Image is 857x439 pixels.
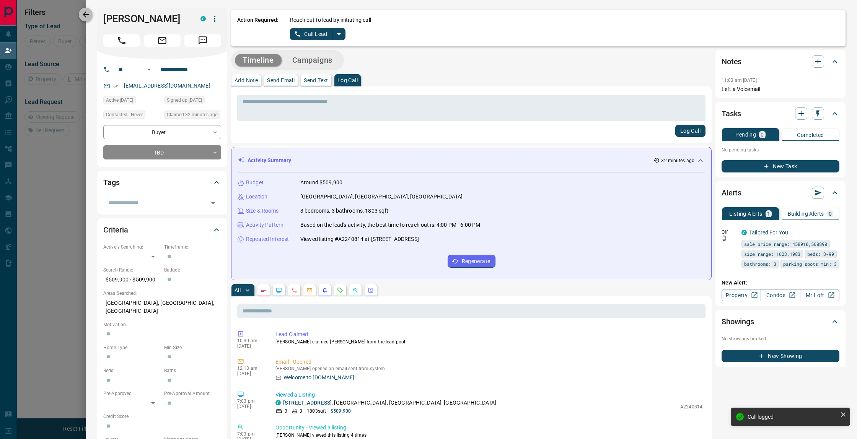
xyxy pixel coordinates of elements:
div: Notes [722,52,839,71]
p: Reach out to lead by initiating call [290,16,371,24]
div: Mon Sep 08 2025 [103,96,160,107]
p: Building Alerts [788,211,824,216]
p: Location [246,193,267,201]
p: Lead Claimed [275,330,702,338]
p: $509,900 [331,408,351,415]
p: Add Note [235,78,258,83]
p: , [GEOGRAPHIC_DATA], [GEOGRAPHIC_DATA], [GEOGRAPHIC_DATA] [283,399,497,407]
button: Open [208,198,218,208]
div: condos.ca [275,400,281,405]
svg: Notes [261,287,267,293]
svg: Requests [337,287,343,293]
p: Listing Alerts [729,211,763,216]
p: 7:03 pm [237,398,264,404]
p: Welcome to [DOMAIN_NAME]! [283,374,356,382]
span: parking spots min: 3 [783,260,837,268]
a: Tailored For You [749,229,788,236]
p: New Alert: [722,279,839,287]
span: Claimed 32 minutes ago [167,111,218,119]
svg: Emails [306,287,313,293]
div: Mon Sep 08 2025 [164,96,221,107]
svg: Email Verified [113,83,119,89]
p: Around $509,900 [300,179,342,187]
p: 0 [829,211,832,216]
span: sale price range: 458910,560890 [744,240,827,248]
p: Budget [246,179,264,187]
div: condos.ca [741,230,747,235]
p: [DATE] [237,404,264,409]
p: [DATE] [237,371,264,376]
div: TBD [103,145,221,159]
p: 1 [767,211,770,216]
p: Log Call [337,78,358,83]
p: [PERSON_NAME] opened an email sent from system [275,366,702,371]
button: New Task [722,160,839,172]
a: Condos [761,289,800,301]
button: Call Lead [290,28,332,40]
h2: Notes [722,55,741,68]
p: Budget: [164,267,221,273]
p: 1803 sqft [307,408,326,415]
span: Email [144,34,181,47]
p: 32 minutes ago [661,157,694,164]
button: Timeline [235,54,282,67]
div: Showings [722,312,839,331]
p: Activity Pattern [246,221,283,229]
p: All [235,288,241,293]
h2: Tasks [722,107,741,120]
svg: Opportunities [352,287,358,293]
p: $509,900 - $509,900 [103,273,160,286]
div: Buyer [103,125,221,139]
p: Credit Score: [103,413,221,420]
p: 3 [285,408,287,415]
svg: Calls [291,287,297,293]
p: Activity Summary [248,156,291,164]
a: Mr.Loft [800,289,839,301]
p: Viewed a Listing [275,391,702,399]
span: bathrooms: 3 [744,260,776,268]
p: Completed [797,132,824,138]
p: Left a Voicemail [722,85,839,93]
p: 3 bedrooms, 3 bathrooms, 1803 sqft [300,207,388,215]
button: Regenerate [448,255,495,268]
p: Repeated Interest [246,235,289,243]
p: 7:03 pm [237,431,264,437]
p: Beds: [103,367,160,374]
a: Property [722,289,761,301]
p: Baths: [164,367,221,374]
svg: Push Notification Only [722,236,727,241]
span: Message [184,34,221,47]
span: beds: 3-99 [807,250,834,258]
div: Criteria [103,221,221,239]
h2: Alerts [722,187,741,199]
p: Size & Rooms [246,207,279,215]
button: Campaigns [285,54,340,67]
a: [EMAIL_ADDRESS][DOMAIN_NAME] [124,83,210,89]
p: Off [722,229,737,236]
p: A2240814 [680,403,702,410]
span: Signed up [DATE] [167,96,202,104]
div: Tue Sep 16 2025 [164,111,221,121]
span: Active [DATE] [106,96,133,104]
p: [GEOGRAPHIC_DATA], [GEOGRAPHIC_DATA], [GEOGRAPHIC_DATA] [103,297,221,317]
p: 0 [761,132,764,137]
button: Log Call [675,125,705,137]
h2: Criteria [103,224,128,236]
p: [GEOGRAPHIC_DATA], [GEOGRAPHIC_DATA], [GEOGRAPHIC_DATA] [300,193,463,201]
h2: Tags [103,176,119,189]
button: New Showing [722,350,839,362]
p: Opportunity - Viewed a listing [275,424,702,432]
p: Based on the lead's activity, the best time to reach out is: 4:00 PM - 6:00 PM [300,221,480,229]
h2: Showings [722,315,754,328]
p: Motivation: [103,321,221,328]
svg: Agent Actions [368,287,374,293]
p: 10:30 am [237,338,264,343]
p: Timeframe: [164,244,221,250]
span: size range: 1623,1983 [744,250,800,258]
div: Alerts [722,184,839,202]
div: split button [290,28,345,40]
p: Min Size: [164,344,221,351]
span: Contacted - Never [106,111,143,119]
div: Tasks [722,104,839,123]
p: Email - Opened [275,358,702,366]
